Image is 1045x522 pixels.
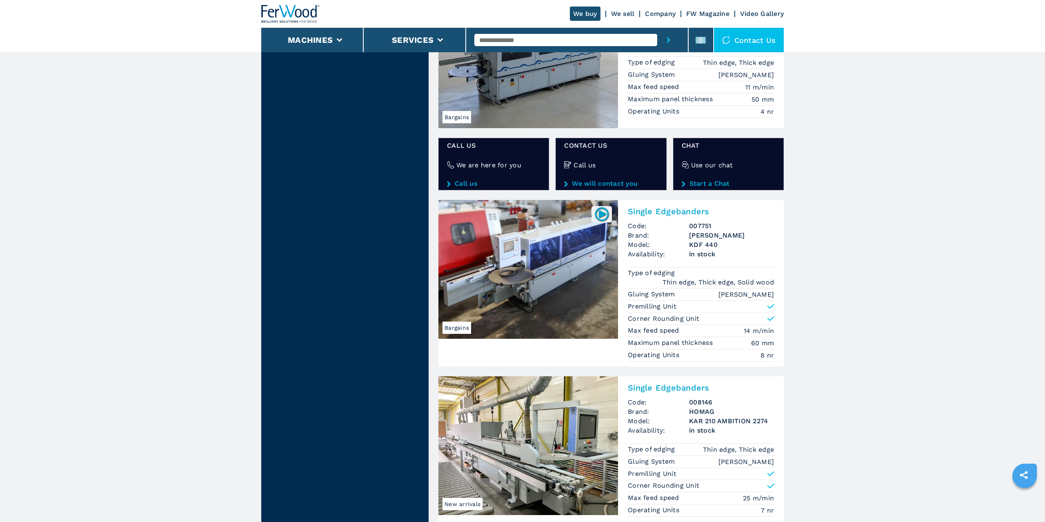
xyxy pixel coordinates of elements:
[628,457,677,466] p: Gluing System
[628,207,774,216] h2: Single Edgebanders
[689,426,774,435] span: in stock
[645,10,676,18] a: Company
[628,249,689,259] span: Availability:
[682,180,775,187] a: Start a Chat
[745,82,774,92] em: 11 m/min
[628,58,677,67] p: Type of edging
[682,141,775,150] span: Chat
[722,36,730,44] img: Contact us
[628,221,689,231] span: Code:
[686,10,729,18] a: FW Magazine
[628,398,689,407] span: Code:
[628,469,676,478] p: Premilling Unit
[760,351,774,360] em: 8 nr
[288,35,333,45] button: Machines
[447,180,540,187] a: Call us
[628,95,715,104] p: Maximum panel thickness
[718,457,774,466] em: [PERSON_NAME]
[564,141,658,150] span: CONTACT US
[740,10,784,18] a: Video Gallery
[447,161,454,169] img: We are here for you
[628,338,715,347] p: Maximum panel thickness
[628,493,681,502] p: Max feed speed
[628,107,681,116] p: Operating Units
[663,278,774,287] em: Thin edge, Thick edge, Solid wood
[689,231,774,240] h3: [PERSON_NAME]
[438,376,618,515] img: Single Edgebanders HOMAG KAR 210 AMBITION 2274
[261,5,320,23] img: Ferwood
[691,160,733,170] h4: Use our chat
[628,290,677,299] p: Gluing System
[718,70,774,80] em: [PERSON_NAME]
[628,481,699,490] p: Corner Rounding Unit
[703,58,774,67] em: Thin edge, Thick edge
[628,314,699,323] p: Corner Rounding Unit
[682,161,689,169] img: Use our chat
[751,338,774,348] em: 60 mm
[574,160,596,170] h4: Call us
[447,141,540,150] span: Call us
[744,326,774,335] em: 14 m/min
[628,70,677,79] p: Gluing System
[628,326,681,335] p: Max feed speed
[714,28,784,52] div: Contact us
[442,498,482,510] span: New arrivals
[743,493,774,503] em: 25 m/min
[689,221,774,231] h3: 007751
[628,82,681,91] p: Max feed speed
[442,322,471,334] span: Bargains
[628,445,677,454] p: Type of edging
[1014,465,1034,485] a: sharethis
[438,200,618,339] img: Single Edgebanders BRANDT KDF 440
[689,249,774,259] span: in stock
[628,269,677,278] p: Type of edging
[689,240,774,249] h3: KDF 440
[628,351,681,360] p: Operating Units
[718,290,774,299] em: [PERSON_NAME]
[564,161,571,169] img: Call us
[689,398,774,407] h3: 008146
[628,506,681,515] p: Operating Units
[628,407,689,416] span: Brand:
[628,240,689,249] span: Model:
[628,231,689,240] span: Brand:
[628,426,689,435] span: Availability:
[689,416,774,426] h3: KAR 210 AMBITION 2274
[628,383,774,393] h2: Single Edgebanders
[657,28,680,52] button: submit-button
[628,302,676,311] p: Premilling Unit
[760,107,774,116] em: 4 nr
[442,111,471,123] span: Bargains
[570,7,600,21] a: We buy
[438,200,784,367] a: Single Edgebanders BRANDT KDF 440Bargains007751Single EdgebandersCode:007751Brand:[PERSON_NAME]Mo...
[594,206,610,222] img: 007751
[752,95,774,104] em: 50 mm
[438,376,784,522] a: Single Edgebanders HOMAG KAR 210 AMBITION 2274New arrivalsSingle EdgebandersCode:008146Brand:HOMA...
[611,10,635,18] a: We sell
[628,416,689,426] span: Model:
[392,35,434,45] button: Services
[564,180,658,187] a: We will contact you
[703,445,774,454] em: Thin edge, Thick edge
[689,407,774,416] h3: HOMAG
[456,160,521,170] h4: We are here for you
[1010,485,1039,516] iframe: Chat
[761,506,774,515] em: 7 nr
